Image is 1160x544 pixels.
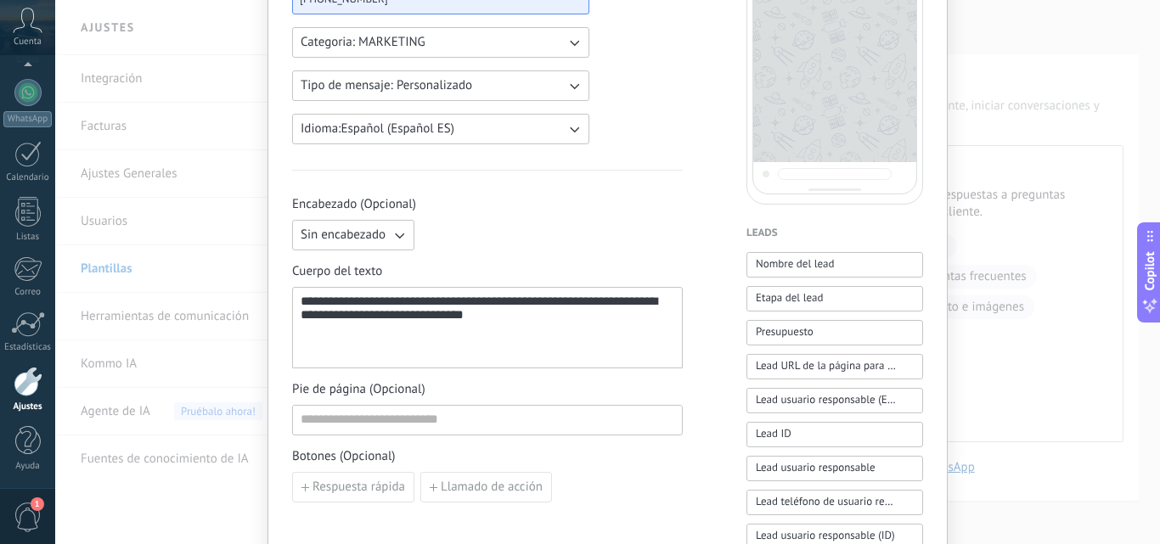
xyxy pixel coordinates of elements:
[1141,251,1158,290] span: Copilot
[292,472,414,502] button: Respuesta rápida
[420,472,552,502] button: Llamado de acción
[292,220,414,250] button: Sin encabezado
[746,388,923,413] button: Lead usuario responsable (Email)
[301,77,472,94] span: Tipo de mensaje: Personalizado
[313,481,405,493] span: Respuesta rápida
[746,225,923,242] h4: Leads
[756,527,895,544] span: Lead usuario responsable (ID)
[301,34,425,51] span: Categoria: MARKETING
[756,459,876,476] span: Lead usuario responsable
[31,497,44,511] span: 1
[301,227,386,244] span: Sin encabezado
[3,111,52,127] div: WhatsApp
[292,27,589,58] button: Categoria: MARKETING
[3,342,53,353] div: Estadísticas
[756,323,814,340] span: Presupuesto
[292,114,589,144] button: Idioma:Español (Español ES)
[292,381,683,398] span: Pie de página (Opcional)
[756,255,835,272] span: Nombre del lead
[301,121,454,137] span: Idioma: Español (Español ES)
[746,320,923,345] button: Presupuesto
[3,287,53,298] div: Correo
[292,70,589,101] button: Tipo de mensaje: Personalizado
[746,490,923,515] button: Lead teléfono de usuario responsable
[14,36,42,48] span: Cuenta
[3,232,53,243] div: Listas
[292,263,683,280] span: Cuerpo del texto
[3,172,53,183] div: Calendario
[441,481,543,493] span: Llamado de acción
[756,289,823,306] span: Etapa del lead
[746,252,923,278] button: Nombre del lead
[746,456,923,481] button: Lead usuario responsable
[746,422,923,447] button: Lead ID
[746,354,923,379] button: Lead URL de la página para compartir con los clientes
[3,401,53,412] div: Ajustes
[292,448,683,465] span: Botones (Opcional)
[756,391,896,408] span: Lead usuario responsable (Email)
[292,196,683,213] span: Encabezado (Opcional)
[756,357,896,374] span: Lead URL de la página para compartir con los clientes
[756,493,896,510] span: Lead teléfono de usuario responsable
[746,286,923,311] button: Etapa del lead
[3,461,53,472] div: Ayuda
[756,425,791,442] span: Lead ID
